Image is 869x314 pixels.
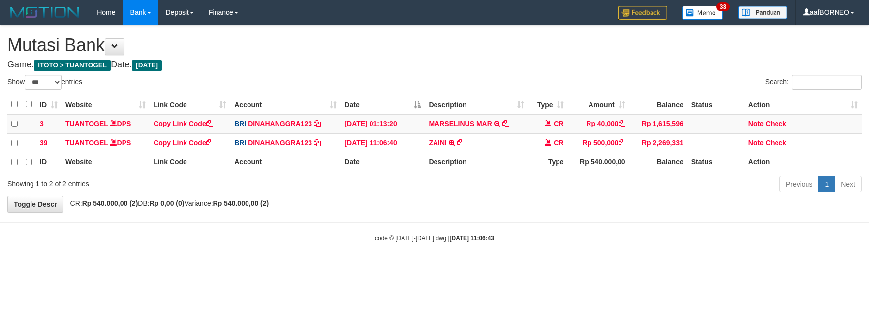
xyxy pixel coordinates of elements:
a: Note [748,120,764,127]
th: Link Code: activate to sort column ascending [150,95,230,114]
td: Rp 2,269,331 [629,133,687,153]
th: Description: activate to sort column ascending [425,95,528,114]
th: Status [687,153,745,172]
h1: Mutasi Bank [7,35,862,55]
span: 3 [40,120,44,127]
a: 1 [818,176,835,192]
span: CR [554,139,563,147]
a: Copy ZAINI to clipboard [457,139,464,147]
a: Copy Rp 500,000 to clipboard [619,139,625,147]
td: DPS [62,133,150,153]
span: BRI [234,120,246,127]
a: Check [766,120,786,127]
a: Check [766,139,786,147]
label: Search: [765,75,862,90]
a: Copy Link Code [154,120,213,127]
img: Button%20Memo.svg [682,6,723,20]
strong: [DATE] 11:06:43 [450,235,494,242]
th: Amount: activate to sort column ascending [568,95,629,114]
td: Rp 1,615,596 [629,114,687,134]
strong: Rp 540.000,00 (2) [213,199,269,207]
th: Balance [629,95,687,114]
th: Rp 540.000,00 [568,153,629,172]
a: TUANTOGEL [65,139,108,147]
span: CR: DB: Variance: [65,199,269,207]
span: ITOTO > TUANTOGEL [34,60,111,71]
span: 33 [716,2,730,11]
input: Search: [792,75,862,90]
th: Balance [629,153,687,172]
a: Copy Link Code [154,139,213,147]
th: Website: activate to sort column ascending [62,95,150,114]
img: Feedback.jpg [618,6,667,20]
th: Action [745,153,862,172]
th: Account: activate to sort column ascending [230,95,341,114]
a: Copy DINAHANGGRA123 to clipboard [314,120,321,127]
a: ZAINI [429,139,447,147]
img: MOTION_logo.png [7,5,82,20]
a: Next [835,176,862,192]
a: Note [748,139,764,147]
th: Description [425,153,528,172]
strong: Rp 540.000,00 (2) [82,199,138,207]
th: Status [687,95,745,114]
span: 39 [40,139,48,147]
th: Link Code [150,153,230,172]
a: Toggle Descr [7,196,63,213]
a: TUANTOGEL [65,120,108,127]
span: [DATE] [132,60,162,71]
td: Rp 500,000 [568,133,629,153]
label: Show entries [7,75,82,90]
td: [DATE] 01:13:20 [341,114,425,134]
th: Account [230,153,341,172]
a: Previous [779,176,819,192]
td: DPS [62,114,150,134]
th: Date [341,153,425,172]
a: DINAHANGGRA123 [248,120,312,127]
strong: Rp 0,00 (0) [150,199,185,207]
td: Rp 40,000 [568,114,629,134]
select: Showentries [25,75,62,90]
img: panduan.png [738,6,787,19]
a: Copy Rp 40,000 to clipboard [619,120,625,127]
th: Website [62,153,150,172]
th: Type [528,153,568,172]
span: CR [554,120,563,127]
div: Showing 1 to 2 of 2 entries [7,175,355,188]
td: [DATE] 11:06:40 [341,133,425,153]
small: code © [DATE]-[DATE] dwg | [375,235,494,242]
th: ID [36,153,62,172]
th: Date: activate to sort column descending [341,95,425,114]
th: ID: activate to sort column ascending [36,95,62,114]
a: Copy DINAHANGGRA123 to clipboard [314,139,321,147]
a: MARSELINUS MAR [429,120,492,127]
th: Type: activate to sort column ascending [528,95,568,114]
span: BRI [234,139,246,147]
a: Copy MARSELINUS MAR to clipboard [502,120,509,127]
th: Action: activate to sort column ascending [745,95,862,114]
a: DINAHANGGRA123 [248,139,312,147]
h4: Game: Date: [7,60,862,70]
